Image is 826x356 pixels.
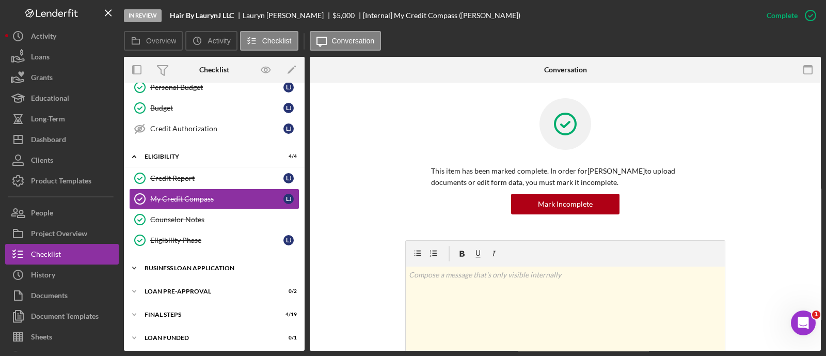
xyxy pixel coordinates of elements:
[332,11,355,20] span: $5,000
[31,109,65,132] div: Long-Term
[278,312,297,318] div: 4 / 19
[150,104,283,112] div: Budget
[756,5,821,26] button: Complete
[129,168,299,189] a: Credit ReportLJ
[150,83,283,91] div: Personal Budget
[5,47,119,67] button: Loans
[5,88,119,109] button: Educational
[363,11,520,20] div: [Internal] My Credit Compass ([PERSON_NAME])
[5,67,119,88] button: Grants
[283,123,294,134] div: L J
[129,77,299,98] a: Personal BudgetLJ
[767,5,798,26] div: Complete
[5,129,119,150] button: Dashboard
[278,288,297,295] div: 0 / 2
[278,153,297,160] div: 4 / 4
[31,129,66,152] div: Dashboard
[145,153,271,160] div: ELIGIBILITY
[129,189,299,209] a: My Credit CompassLJ
[5,171,119,191] button: Product Templates
[31,67,53,90] div: Grants
[278,335,297,341] div: 0 / 1
[150,215,299,224] div: Counselor Notes
[5,109,119,129] button: Long-Term
[544,66,587,74] div: Conversation
[31,26,56,49] div: Activity
[31,306,99,329] div: Document Templates
[31,203,53,226] div: People
[5,203,119,223] button: People
[31,171,91,194] div: Product Templates
[31,285,68,308] div: Documents
[185,31,237,51] button: Activity
[538,194,593,214] div: Mark Incomplete
[129,98,299,118] a: BudgetLJ
[310,31,382,51] button: Conversation
[5,223,119,244] button: Project Overview
[283,82,294,92] div: L J
[150,195,283,203] div: My Credit Compass
[283,103,294,113] div: L J
[791,311,816,335] iframe: Intercom live chat
[243,11,332,20] div: Lauryn [PERSON_NAME]
[150,125,283,133] div: Credit Authorization
[431,165,700,189] p: This item has been marked complete. In order for [PERSON_NAME] to upload documents or edit form d...
[262,37,292,45] label: Checklist
[129,209,299,230] a: Counselor Notes
[145,312,271,318] div: FINAL STEPS
[332,37,375,45] label: Conversation
[5,26,119,47] button: Activity
[199,66,229,74] div: Checklist
[31,244,61,267] div: Checklist
[150,174,283,182] div: Credit Report
[812,311,820,319] span: 1
[31,223,87,246] div: Project Overview
[145,335,271,341] div: LOAN FUNDED
[283,173,294,183] div: L J
[31,47,50,70] div: Loans
[5,285,119,306] button: Documents
[511,194,619,214] button: Mark Incomplete
[283,194,294,204] div: L J
[5,306,119,327] button: Document Templates
[31,150,53,173] div: Clients
[283,235,294,245] div: L J
[31,265,55,288] div: History
[5,244,119,265] button: Checklist
[5,327,119,347] button: Sheets
[124,31,183,51] button: Overview
[129,230,299,251] a: Eligibility PhaseLJ
[31,88,69,111] div: Educational
[124,9,162,22] div: In Review
[240,31,298,51] button: Checklist
[208,37,230,45] label: Activity
[5,265,119,285] button: History
[145,288,271,295] div: LOAN PRE-APPROVAL
[5,150,119,171] button: Clients
[31,327,52,350] div: Sheets
[150,236,283,244] div: Eligibility Phase
[129,118,299,139] a: Credit AuthorizationLJ
[146,37,176,45] label: Overview
[170,11,234,20] b: Hair By LaurynJ LLC
[145,265,292,271] div: BUSINESS LOAN APPLICATION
